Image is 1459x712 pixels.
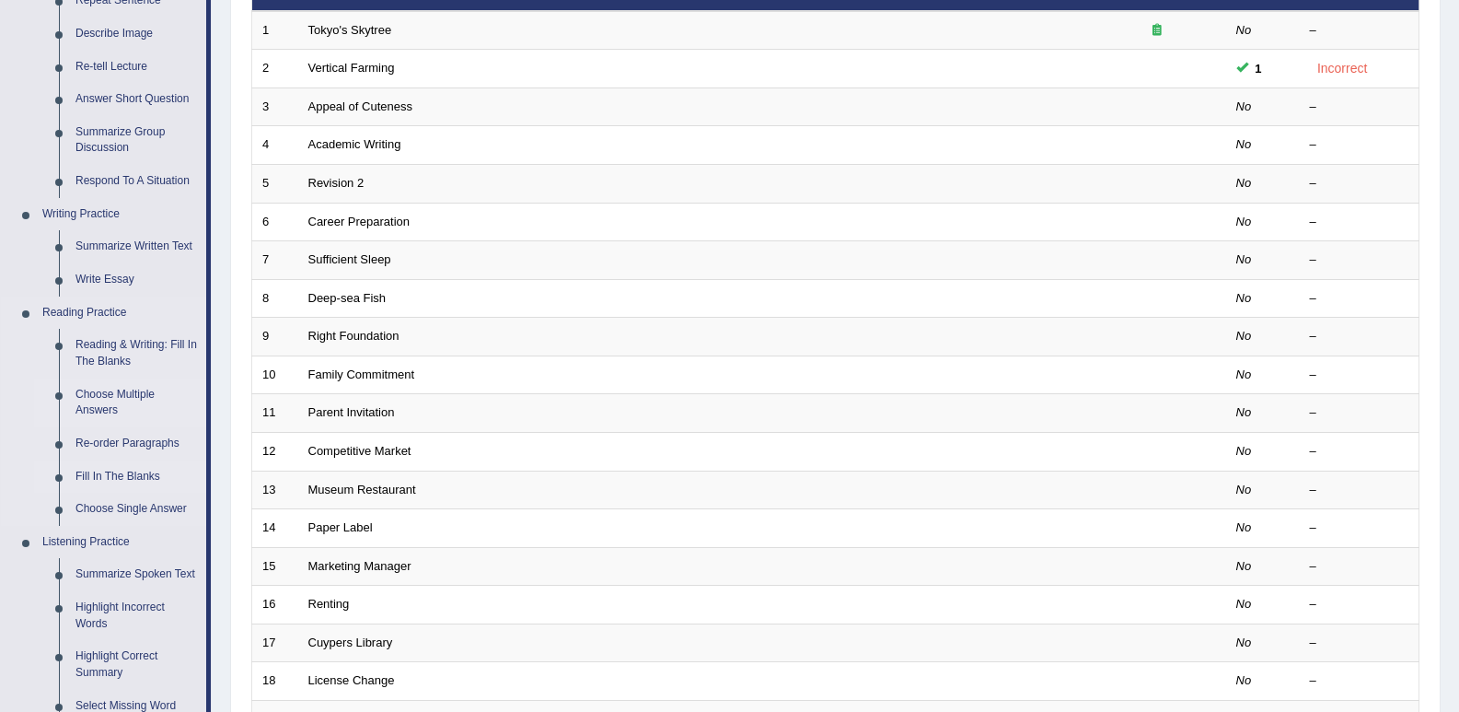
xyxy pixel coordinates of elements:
[308,636,393,649] a: Cuypers Library
[308,444,411,458] a: Competitive Market
[252,88,298,126] td: 3
[1236,673,1252,687] em: No
[1310,328,1409,345] div: –
[308,176,365,190] a: Revision 2
[1310,672,1409,690] div: –
[252,241,298,280] td: 7
[67,51,206,84] a: Re-tell Lecture
[1236,636,1252,649] em: No
[67,329,206,378] a: Reading & Writing: Fill In The Blanks
[308,559,411,573] a: Marketing Manager
[1236,483,1252,496] em: No
[1236,215,1252,228] em: No
[252,547,298,586] td: 15
[1310,175,1409,193] div: –
[1248,59,1269,78] span: You cannot take this question anymore
[67,591,206,640] a: Highlight Incorrect Words
[252,126,298,165] td: 4
[1236,99,1252,113] em: No
[67,116,206,165] a: Summarize Group Discussion
[1310,404,1409,422] div: –
[1236,176,1252,190] em: No
[1310,22,1409,40] div: –
[252,624,298,662] td: 17
[67,83,206,116] a: Answer Short Question
[252,394,298,433] td: 11
[252,432,298,471] td: 12
[252,471,298,509] td: 13
[67,558,206,591] a: Summarize Spoken Text
[1310,290,1409,308] div: –
[252,586,298,624] td: 16
[1310,367,1409,384] div: –
[67,379,206,427] a: Choose Multiple Answers
[252,203,298,241] td: 6
[1310,58,1375,79] div: Incorrect
[308,61,395,75] a: Vertical Farming
[1310,635,1409,652] div: –
[1236,597,1252,611] em: No
[308,368,415,381] a: Family Commitment
[1236,291,1252,305] em: No
[252,50,298,88] td: 2
[252,662,298,701] td: 18
[1310,214,1409,231] div: –
[1236,23,1252,37] em: No
[1310,558,1409,576] div: –
[67,640,206,689] a: Highlight Correct Summary
[252,279,298,318] td: 8
[1236,137,1252,151] em: No
[1310,443,1409,461] div: –
[1236,444,1252,458] em: No
[308,252,391,266] a: Sufficient Sleep
[252,318,298,356] td: 9
[1310,99,1409,116] div: –
[1098,22,1216,40] div: Exam occurring question
[1236,405,1252,419] em: No
[308,23,392,37] a: Tokyo's Skytree
[308,405,395,419] a: Parent Invitation
[1236,520,1252,534] em: No
[1236,252,1252,266] em: No
[67,461,206,494] a: Fill In The Blanks
[34,198,206,231] a: Writing Practice
[308,291,387,305] a: Deep-sea Fish
[252,11,298,50] td: 1
[252,356,298,394] td: 10
[1310,251,1409,269] div: –
[67,230,206,263] a: Summarize Written Text
[1310,519,1409,537] div: –
[67,263,206,297] a: Write Essay
[1310,136,1409,154] div: –
[308,673,395,687] a: License Change
[308,137,401,151] a: Academic Writing
[67,427,206,461] a: Re-order Paragraphs
[67,165,206,198] a: Respond To A Situation
[67,493,206,526] a: Choose Single Answer
[67,18,206,51] a: Describe Image
[308,215,411,228] a: Career Preparation
[252,165,298,204] td: 5
[34,297,206,330] a: Reading Practice
[308,99,412,113] a: Appeal of Cuteness
[1310,482,1409,499] div: –
[1236,329,1252,343] em: No
[1236,368,1252,381] em: No
[308,483,416,496] a: Museum Restaurant
[308,597,350,611] a: Renting
[1236,559,1252,573] em: No
[308,520,373,534] a: Paper Label
[1310,596,1409,613] div: –
[252,509,298,548] td: 14
[308,329,399,343] a: Right Foundation
[34,526,206,559] a: Listening Practice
